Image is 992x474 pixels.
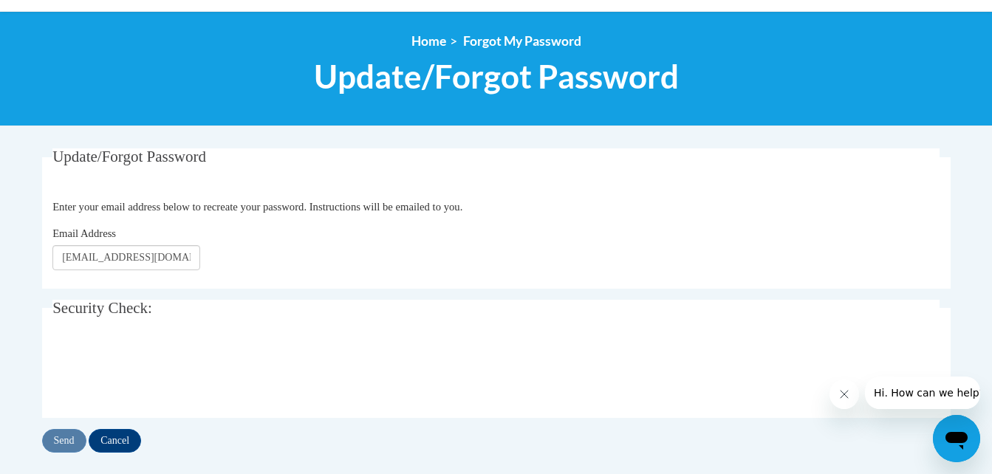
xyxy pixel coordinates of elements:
[9,10,120,22] span: Hi. How can we help?
[314,57,679,96] span: Update/Forgot Password
[52,245,200,270] input: Email
[89,429,141,453] input: Cancel
[463,33,581,49] span: Forgot My Password
[829,379,859,409] iframe: Close message
[52,299,152,317] span: Security Check:
[52,342,277,399] iframe: reCAPTCHA
[411,33,446,49] a: Home
[52,227,116,239] span: Email Address
[933,415,980,462] iframe: Button to launch messaging window
[865,377,980,409] iframe: Message from company
[52,148,206,165] span: Update/Forgot Password
[52,201,462,213] span: Enter your email address below to recreate your password. Instructions will be emailed to you.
